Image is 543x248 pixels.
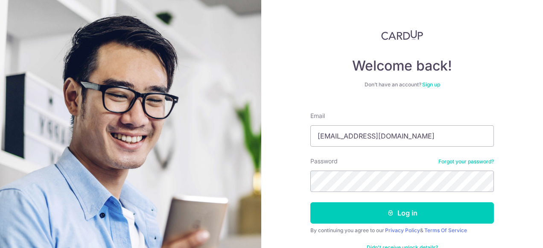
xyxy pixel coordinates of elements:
img: CardUp Logo [381,30,423,40]
label: Password [310,157,338,165]
button: Log in [310,202,494,224]
div: By continuing you agree to our & [310,227,494,234]
a: Sign up [422,81,440,88]
a: Privacy Policy [385,227,420,233]
input: Enter your Email [310,125,494,147]
label: Email [310,112,325,120]
a: Terms Of Service [424,227,467,233]
h4: Welcome back! [310,57,494,74]
a: Forgot your password? [438,158,494,165]
div: Don’t have an account? [310,81,494,88]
